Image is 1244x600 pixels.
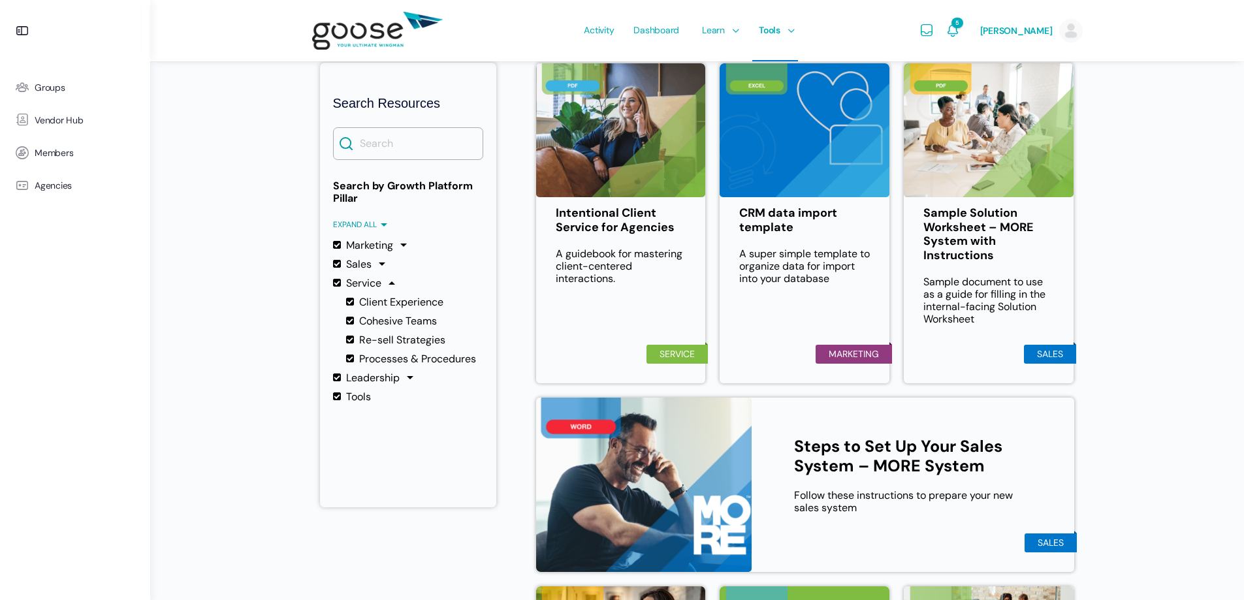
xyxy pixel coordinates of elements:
[1025,533,1077,552] li: Sales
[556,206,686,234] a: Intentional Client Service for Agencies
[346,334,445,346] label: Re-sell Strategies
[333,258,372,270] label: Sales
[7,104,144,136] a: Vendor Hub
[794,437,1035,476] a: Steps to Set Up Your Sales System – MORE System
[923,276,1054,325] p: Sample document to use as a guide for filling in the internal-facing Solution Worksheet
[1179,537,1244,600] iframe: Chat Widget
[333,127,483,160] input: Search
[739,247,870,285] p: A super simple template to organize data for import into your database
[333,95,483,111] h2: Search Resources
[1024,345,1076,364] li: Sales
[333,180,483,204] strong: Search by Growth Platform Pillar
[35,148,73,159] span: Members
[980,25,1053,37] span: [PERSON_NAME]
[333,390,371,403] label: Tools
[333,277,381,289] label: Service
[346,353,476,365] label: Processes & Procedures
[7,136,144,169] a: Members
[7,71,144,104] a: Groups
[333,220,387,229] span: Expand all
[646,345,708,364] li: Service
[35,115,84,126] span: Vendor Hub
[739,206,870,234] a: CRM data import template
[556,247,686,285] p: A guidebook for mastering client-centered interactions.
[951,18,963,28] span: 5
[333,239,393,251] label: Marketing
[923,206,1054,262] a: Sample Solution Worksheet – MORE System with Instructions
[35,82,65,93] span: Groups
[816,345,892,364] li: Marketing
[346,315,437,327] label: Cohesive Teams
[333,371,400,384] label: Leadership
[7,169,144,202] a: Agencies
[35,180,72,191] span: Agencies
[794,489,1035,514] p: Follow these instructions to prepare your new sales system
[346,296,443,308] label: Client Experience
